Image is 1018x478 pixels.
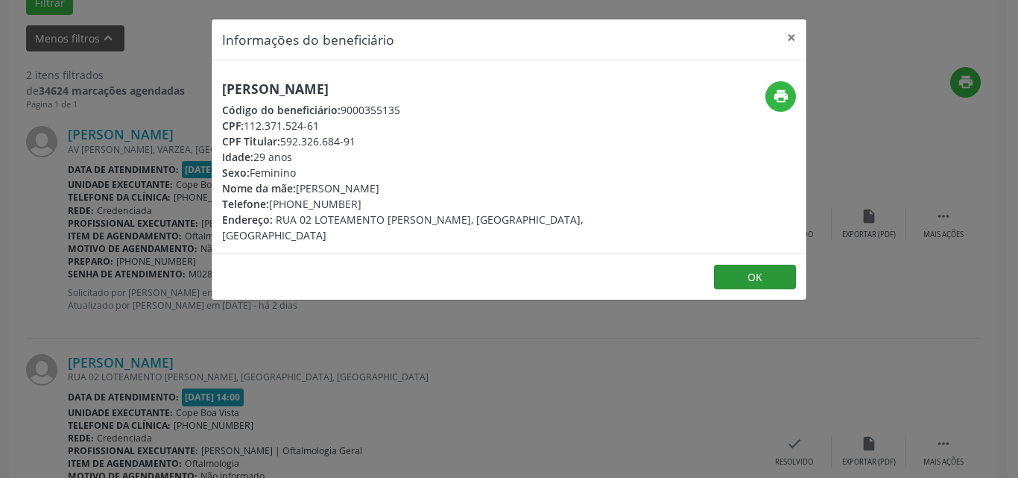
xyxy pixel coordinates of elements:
[222,30,394,49] h5: Informações do beneficiário
[222,213,583,242] span: RUA 02 LOTEAMENTO [PERSON_NAME], [GEOGRAPHIC_DATA], [GEOGRAPHIC_DATA]
[222,133,598,149] div: 592.326.684-91
[222,180,598,196] div: [PERSON_NAME]
[222,134,280,148] span: CPF Titular:
[222,213,273,227] span: Endereço:
[765,81,796,112] button: print
[222,149,598,165] div: 29 anos
[222,81,598,97] h5: [PERSON_NAME]
[222,119,244,133] span: CPF:
[773,88,789,104] i: print
[222,181,296,195] span: Nome da mãe:
[222,165,598,180] div: Feminino
[222,118,598,133] div: 112.371.524-61
[222,103,341,117] span: Código do beneficiário:
[222,197,269,211] span: Telefone:
[222,150,253,164] span: Idade:
[714,265,796,290] button: OK
[777,19,806,56] button: Close
[222,166,250,180] span: Sexo:
[222,102,598,118] div: 9000355135
[222,196,598,212] div: [PHONE_NUMBER]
